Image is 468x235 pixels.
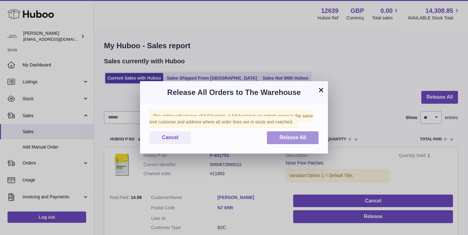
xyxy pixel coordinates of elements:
[267,131,319,144] button: Release All
[149,110,313,128] span: This action will release all full baskets. A full basket is an order/s going to the same end cust...
[149,131,191,144] button: Cancel
[149,87,319,97] h3: Release All Orders to The Warehouse
[317,86,325,94] button: ×
[279,135,306,140] span: Release All
[162,135,178,140] span: Cancel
